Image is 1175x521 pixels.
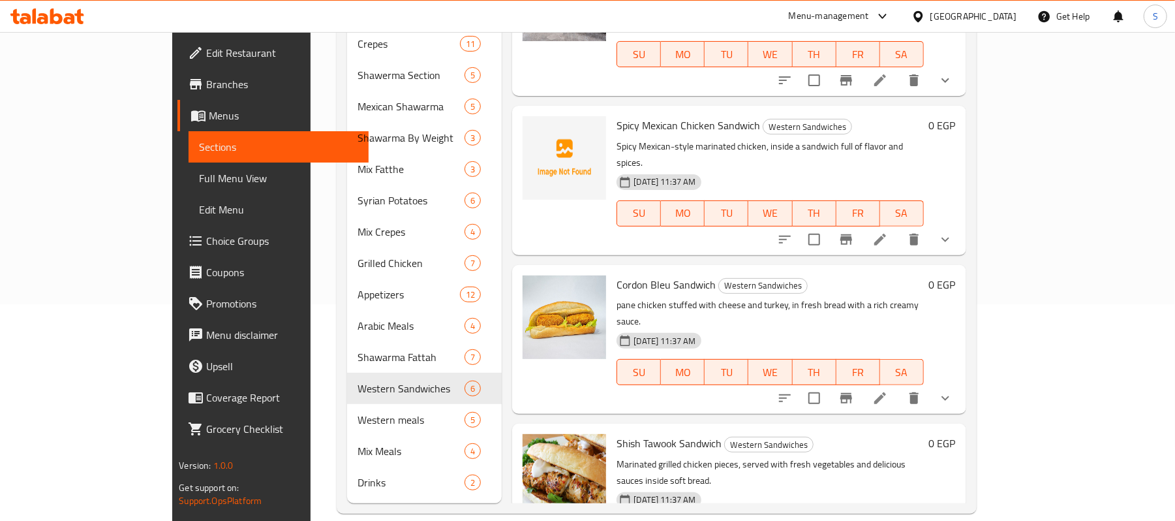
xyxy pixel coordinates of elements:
button: Branch-specific-item [831,383,862,414]
span: Mexican Shawarma [358,99,465,114]
div: items [465,193,481,208]
svg: Show Choices [938,390,953,406]
p: Marinated grilled chicken pieces, served with fresh vegetables and delicious sauces inside soft b... [617,456,923,489]
div: items [465,99,481,114]
button: SU [617,41,661,67]
span: SU [622,204,656,223]
button: FR [836,359,880,385]
span: 5 [465,414,480,426]
span: Menus [209,108,358,123]
div: Shawarma Fattah [358,349,465,365]
div: Western meals5 [347,404,502,435]
button: WE [748,41,792,67]
span: 3 [465,163,480,176]
div: items [465,475,481,490]
span: Edit Menu [199,202,358,217]
a: Grocery Checklist [177,413,369,445]
span: Mix Meals [358,443,465,459]
span: 3 [465,132,480,144]
svg: Show Choices [938,232,953,247]
div: Western Sandwiches [763,119,852,134]
span: TH [798,45,831,64]
button: show more [930,383,961,414]
svg: Show Choices [938,72,953,88]
span: Syrian Potatoes [358,193,465,208]
span: MO [666,204,699,223]
span: 4 [465,226,480,238]
span: SA [885,363,919,382]
div: Mix Fatthe [358,161,465,177]
a: Promotions [177,288,369,319]
span: Choice Groups [206,233,358,249]
span: Western meals [358,412,465,428]
span: Cordon Bleu Sandwich [617,275,716,294]
button: SU [617,359,661,385]
button: delete [898,65,930,96]
span: Grilled Chicken [358,255,465,271]
h6: 0 EGP [929,276,956,294]
span: Select to update [801,226,828,253]
span: [DATE] 11:37 AM [628,176,701,188]
span: Coverage Report [206,390,358,405]
span: Shawerma Section [358,67,465,83]
button: FR [836,41,880,67]
button: sort-choices [769,65,801,96]
a: Menus [177,100,369,131]
div: Western Sandwiches [358,381,465,396]
button: WE [748,359,792,385]
span: TU [710,204,743,223]
span: Western Sandwiches [725,437,813,452]
div: Arabic Meals [358,318,465,334]
div: Western Sandwiches [718,278,808,294]
span: TU [710,45,743,64]
span: Select to update [801,67,828,94]
div: Western Sandwiches [724,437,814,452]
span: [DATE] 11:37 AM [628,335,701,347]
div: Mix Meals4 [347,435,502,467]
button: SA [880,359,924,385]
button: sort-choices [769,383,801,414]
a: Menu disclaimer [177,319,369,351]
span: [DATE] 11:37 AM [628,494,701,506]
div: items [465,443,481,459]
button: MO [661,200,705,227]
span: 5 [465,69,480,82]
a: Choice Groups [177,225,369,257]
span: MO [666,45,699,64]
div: Drinks2 [347,467,502,498]
span: Drinks [358,475,465,490]
div: [GEOGRAPHIC_DATA] [930,9,1016,24]
div: Mix Crepes [358,224,465,240]
span: WE [754,363,787,382]
a: Edit Menu [189,194,369,225]
span: WE [754,204,787,223]
span: 4 [465,445,480,458]
div: items [465,349,481,365]
span: FR [842,363,875,382]
a: Coverage Report [177,382,369,413]
img: Spicy Mexican Chicken Sandwich [523,116,606,200]
button: SA [880,41,924,67]
div: items [465,161,481,177]
span: 12 [461,289,480,301]
span: Get support on: [179,479,239,496]
div: items [465,412,481,428]
button: delete [898,383,930,414]
div: items [465,130,481,146]
button: MO [661,359,705,385]
span: Sections [199,139,358,155]
button: TU [705,41,748,67]
span: Coupons [206,264,358,280]
a: Support.OpsPlatform [179,492,262,509]
button: sort-choices [769,224,801,255]
span: TH [798,363,831,382]
span: Full Menu View [199,170,358,186]
div: Appetizers12 [347,279,502,310]
span: 5 [465,101,480,113]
